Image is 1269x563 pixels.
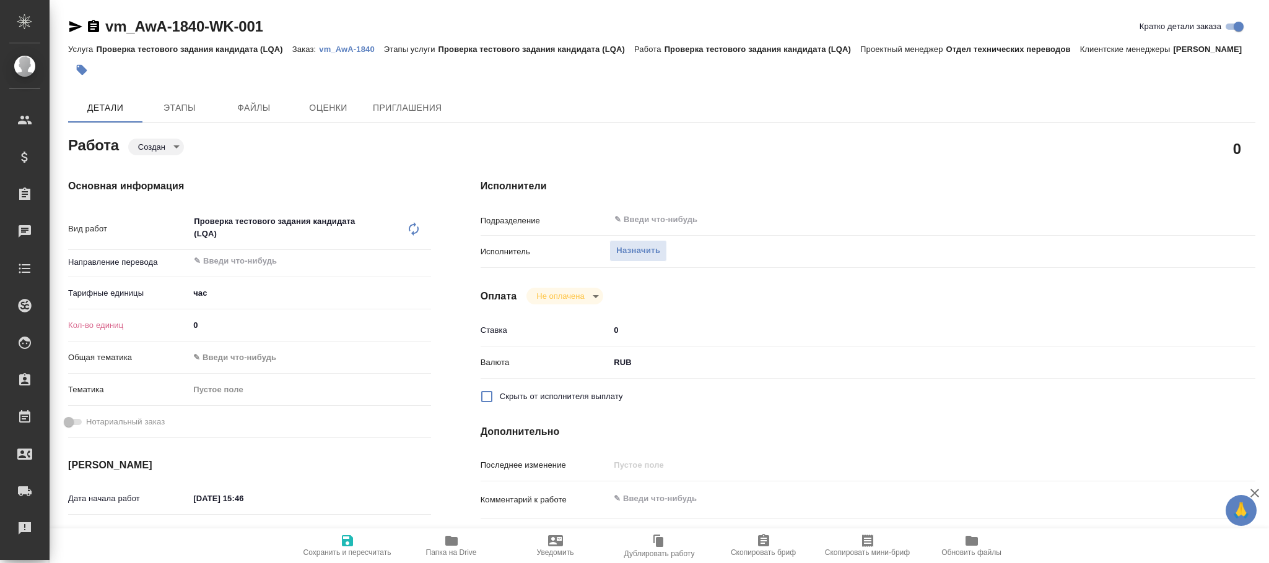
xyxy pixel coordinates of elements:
[68,56,95,84] button: Добавить тэг
[624,549,695,558] span: Дублировать работу
[150,100,209,116] span: Этапы
[189,283,430,304] div: час
[76,100,135,116] span: Детали
[68,179,431,194] h4: Основная информация
[68,384,189,396] p: Тематика
[426,548,477,557] span: Папка на Drive
[96,45,292,54] p: Проверка тестового задания кандидата (LQA)
[399,528,504,563] button: Папка на Drive
[319,45,383,54] p: vm_AwA-1840
[526,288,603,304] div: Создан
[481,356,610,369] p: Валюта
[481,246,610,258] p: Исполнитель
[373,100,442,116] span: Приглашения
[481,424,1255,439] h4: Дополнительно
[1173,45,1251,54] p: [PERSON_NAME]
[481,289,517,304] h4: Оплата
[860,45,946,54] p: Проектный менеджер
[68,458,431,473] h4: [PERSON_NAME]
[189,347,430,368] div: ✎ Введи что-нибудь
[68,319,189,332] p: Кол-во единиц
[500,390,623,403] span: Скрыть от исполнителя выплату
[68,528,189,540] p: Факт. дата начала работ
[189,379,430,400] div: Пустое поле
[193,384,416,396] div: Пустое поле
[68,351,189,364] p: Общая тематика
[68,133,119,155] h2: Работа
[609,240,667,262] button: Назначить
[134,142,169,152] button: Создан
[193,351,416,364] div: ✎ Введи что-нибудь
[608,528,712,563] button: Дублировать работу
[193,254,385,269] input: ✎ Введи что-нибудь
[481,324,610,337] p: Ставка
[481,494,610,506] p: Комментарий к работе
[481,459,610,471] p: Последнее изменение
[189,525,297,543] input: Пустое поле
[86,19,101,34] button: Скопировать ссылку
[1184,218,1187,221] button: Open
[712,528,816,563] button: Скопировать бриф
[224,100,284,116] span: Файлы
[816,528,920,563] button: Скопировать мини-бриф
[481,179,1255,194] h4: Исполнители
[634,45,665,54] p: Работа
[613,212,1145,227] input: ✎ Введи что-нибудь
[616,244,660,258] span: Назначить
[504,528,608,563] button: Уведомить
[609,352,1190,373] div: RUB
[295,528,399,563] button: Сохранить и пересчитать
[319,43,383,54] a: vm_AwA-1840
[946,45,1080,54] p: Отдел технических переводов
[1140,20,1221,33] span: Кратко детали заказа
[481,215,610,227] p: Подразделение
[68,256,189,269] p: Направление перевода
[303,548,391,557] span: Сохранить и пересчитать
[438,45,634,54] p: Проверка тестового задания кандидата (LQA)
[537,548,574,557] span: Уведомить
[1231,497,1252,523] span: 🙏
[189,489,297,507] input: ✎ Введи что-нибудь
[609,321,1190,339] input: ✎ Введи что-нибудь
[920,528,1024,563] button: Обновить файлы
[1080,45,1174,54] p: Клиентские менеджеры
[68,19,83,34] button: Скопировать ссылку для ЯМессенджера
[609,456,1190,474] input: Пустое поле
[665,45,860,54] p: Проверка тестового задания кандидата (LQA)
[384,45,438,54] p: Этапы услуги
[941,548,1001,557] span: Обновить файлы
[68,287,189,299] p: Тарифные единицы
[128,139,184,155] div: Создан
[1226,495,1257,526] button: 🙏
[189,316,430,334] input: ✎ Введи что-нибудь
[424,260,427,262] button: Open
[299,100,358,116] span: Оценки
[68,223,189,235] p: Вид работ
[825,548,910,557] span: Скопировать мини-бриф
[68,492,189,505] p: Дата начала работ
[731,548,796,557] span: Скопировать бриф
[86,416,165,428] span: Нотариальный заказ
[533,291,588,301] button: Не оплачена
[1233,138,1241,159] h2: 0
[292,45,319,54] p: Заказ:
[105,18,263,35] a: vm_AwA-1840-WK-001
[68,45,96,54] p: Услуга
